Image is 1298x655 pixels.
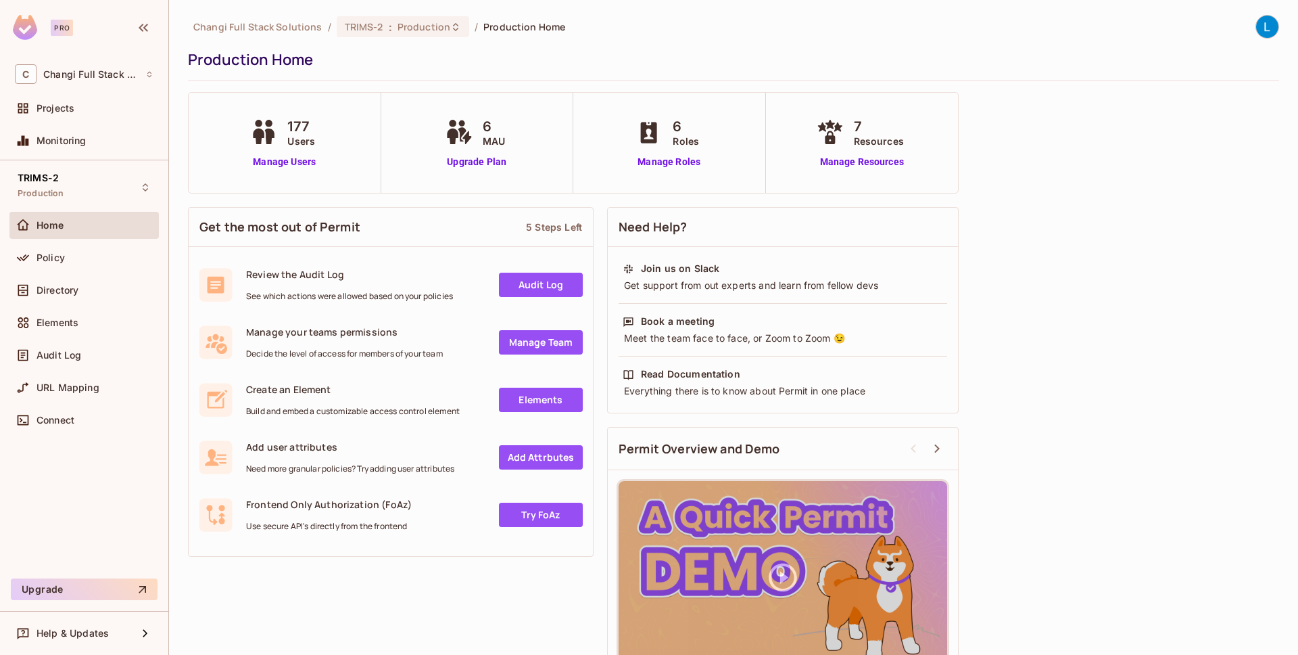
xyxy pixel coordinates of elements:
[641,367,740,381] div: Read Documentation
[11,579,158,600] button: Upgrade
[673,134,699,148] span: Roles
[43,69,139,80] span: Workspace: Changi Full Stack Solutions
[499,445,583,470] a: Add Attrbutes
[247,155,322,169] a: Manage Users
[246,348,443,359] span: Decide the level of access for members of your team
[13,15,37,40] img: SReyMgAAAABJRU5ErkJggg==
[475,20,478,33] li: /
[398,20,450,33] span: Production
[499,330,583,355] a: Manage Team
[18,173,59,183] span: TRIMS-2
[632,155,706,169] a: Manage Roles
[623,332,943,345] div: Meet the team face to face, or Zoom to Zoom 😉
[246,291,453,302] span: See which actions were allowed based on your policies
[37,103,74,114] span: Projects
[37,415,74,426] span: Connect
[623,279,943,292] div: Get support from out experts and learn from fellow devs
[854,134,904,148] span: Resources
[854,116,904,137] span: 7
[188,49,1272,70] div: Production Home
[246,441,454,453] span: Add user attributes
[619,219,688,235] span: Need Help?
[246,464,454,474] span: Need more granular policies? Try adding user attributes
[483,134,505,148] span: MAU
[483,116,505,137] span: 6
[526,221,582,233] div: 5 Steps Left
[246,406,460,417] span: Build and embed a customizable access control element
[641,262,719,275] div: Join us on Slack
[499,388,583,412] a: Elements
[246,498,412,511] span: Frontend Only Authorization (FoAz)
[619,441,780,457] span: Permit Overview and Demo
[442,155,512,169] a: Upgrade Plan
[37,285,78,296] span: Directory
[37,350,81,361] span: Audit Log
[328,20,331,33] li: /
[15,64,37,84] span: C
[345,20,383,33] span: TRIMS-2
[37,135,87,146] span: Monitoring
[1256,16,1278,38] img: Le Shan Work
[499,503,583,527] a: Try FoAz
[51,20,73,36] div: Pro
[246,383,460,396] span: Create an Element
[673,116,699,137] span: 6
[199,219,360,235] span: Get the most out of Permit
[623,384,943,398] div: Everything there is to know about Permit in one place
[388,22,393,32] span: :
[37,252,65,263] span: Policy
[813,155,911,169] a: Manage Resources
[18,188,64,199] span: Production
[37,317,78,328] span: Elements
[287,116,315,137] span: 177
[641,315,715,328] div: Book a meeting
[246,325,443,338] span: Manage your teams permissions
[246,521,412,532] span: Use secure API's directly from the frontend
[37,382,99,393] span: URL Mapping
[287,134,315,148] span: Users
[483,20,565,33] span: Production Home
[37,220,64,231] span: Home
[499,273,583,297] a: Audit Log
[246,268,453,281] span: Review the Audit Log
[193,20,322,33] span: the active workspace
[37,628,109,639] span: Help & Updates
